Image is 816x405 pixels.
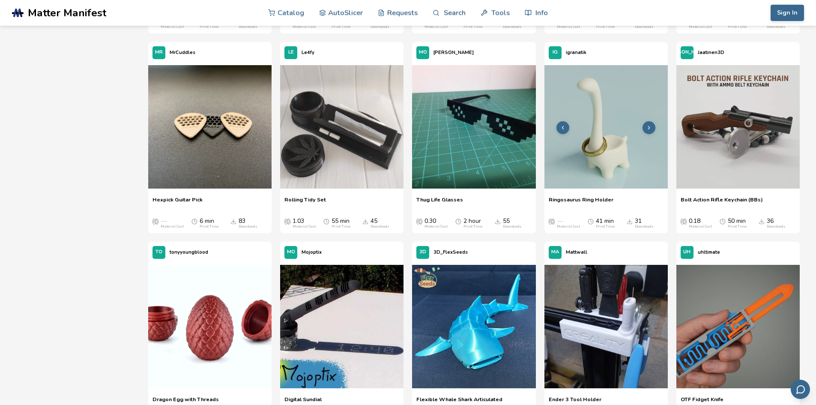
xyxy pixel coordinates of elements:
[302,248,322,257] p: Mojoptix
[200,218,218,229] div: 6 min
[200,25,218,29] div: Print Time
[239,218,257,229] div: 83
[588,218,594,225] span: Average Print Time
[284,218,290,225] span: Average Cost
[689,218,712,229] div: 0.18
[791,380,810,399] button: Send feedback via email
[720,218,726,225] span: Average Print Time
[557,225,580,229] div: Material Cost
[239,225,257,229] div: Downloads
[170,248,208,257] p: tonyyoungblood
[293,225,316,229] div: Material Cost
[728,218,747,229] div: 50 min
[549,196,613,209] a: Ringosaurus Ring Holder
[759,218,765,225] span: Downloads
[332,218,350,229] div: 55 min
[635,18,654,29] div: 94
[557,18,580,29] div: 0.43
[371,218,389,229] div: 45
[566,48,586,57] p: igranatik
[152,218,158,225] span: Average Cost
[596,218,615,229] div: 41 min
[416,196,463,209] a: Thug Life Glasses
[698,248,720,257] p: uhltimate
[667,50,707,55] span: [PERSON_NAME]
[287,249,295,255] span: MO
[689,18,712,29] div: 0.53
[424,225,448,229] div: Material Cost
[419,249,426,255] span: 3D
[566,248,587,257] p: Mattwall
[200,18,218,29] div: 4 hour
[455,218,461,225] span: Average Print Time
[503,225,522,229] div: Downloads
[161,218,167,225] span: —
[293,25,316,29] div: Material Cost
[288,50,294,55] span: LE
[767,218,786,229] div: 36
[161,18,184,29] div: 0.45
[728,225,747,229] div: Print Time
[371,25,389,29] div: Downloads
[155,249,162,255] span: TO
[635,25,654,29] div: Downloads
[332,225,350,229] div: Print Time
[681,196,763,209] a: Bolt Action Rifle Keychain (BBs)
[239,25,257,29] div: Downloads
[557,218,563,225] span: —
[553,50,558,55] span: IG
[503,218,522,229] div: 55
[503,25,522,29] div: Downloads
[416,218,422,225] span: Average Cost
[463,218,482,229] div: 2 hour
[161,225,184,229] div: Material Cost
[681,218,687,225] span: Average Cost
[433,248,468,257] p: 3D_FlexSeeds
[698,48,724,57] p: Jaatinen3D
[596,18,615,29] div: 53 min
[771,5,804,21] button: Sign In
[503,18,522,29] div: 41
[28,7,106,19] span: Matter Manifest
[155,50,163,55] span: MR
[323,218,329,225] span: Average Print Time
[767,225,786,229] div: Downloads
[191,218,197,225] span: Average Print Time
[635,225,654,229] div: Downloads
[293,218,316,229] div: 1.03
[728,18,747,29] div: 5 hour
[683,249,690,255] span: UH
[332,25,350,29] div: Print Time
[419,50,427,55] span: MO
[170,48,195,57] p: MrCuddles
[424,25,448,29] div: Material Cost
[230,218,236,225] span: Downloads
[549,218,555,225] span: Average Cost
[371,225,389,229] div: Downloads
[596,225,615,229] div: Print Time
[728,25,747,29] div: Print Time
[495,218,501,225] span: Downloads
[284,196,326,209] a: Rolling Tidy Set
[463,25,482,29] div: Print Time
[433,48,474,57] p: [PERSON_NAME]
[200,225,218,229] div: Print Time
[424,218,448,229] div: 0.30
[332,18,350,29] div: 5 hour
[362,218,368,225] span: Downloads
[767,25,786,29] div: Downloads
[302,48,314,57] p: Le4fy
[689,225,712,229] div: Material Cost
[689,25,712,29] div: Material Cost
[635,218,654,229] div: 31
[424,18,448,29] div: 0.65
[627,218,633,225] span: Downloads
[551,249,559,255] span: MA
[767,18,786,29] div: 53
[152,196,203,209] a: Hexpick Guitar Pick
